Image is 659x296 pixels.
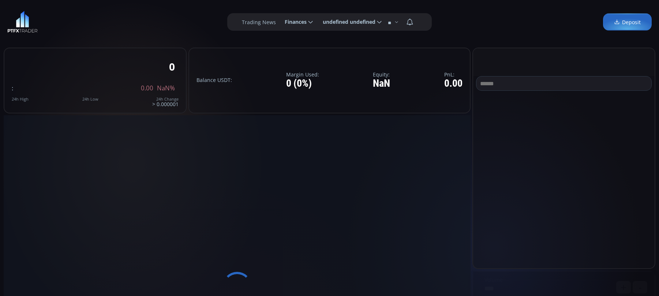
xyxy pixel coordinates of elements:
[196,77,232,83] label: Balance USDT:
[141,85,153,91] span: 0.00
[169,61,175,72] div: 0
[12,97,29,101] div: 24h High
[318,15,375,29] span: undefined undefined
[157,85,175,91] span: NaN%
[373,78,390,89] div: NaN
[7,11,38,33] img: LOGO
[152,97,179,101] div: 24h Change
[280,15,307,29] span: Finances
[603,14,652,31] a: Deposit
[373,72,390,77] label: Equity:
[82,97,98,101] div: 24h Low
[444,72,463,77] label: PnL:
[614,18,641,26] span: Deposit
[242,18,276,26] label: Trading News
[444,78,463,89] div: 0.00
[286,72,319,77] label: Margin Used:
[12,84,13,92] span: :
[286,78,319,89] div: 0 (0%)
[152,97,179,107] div: > 0.000001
